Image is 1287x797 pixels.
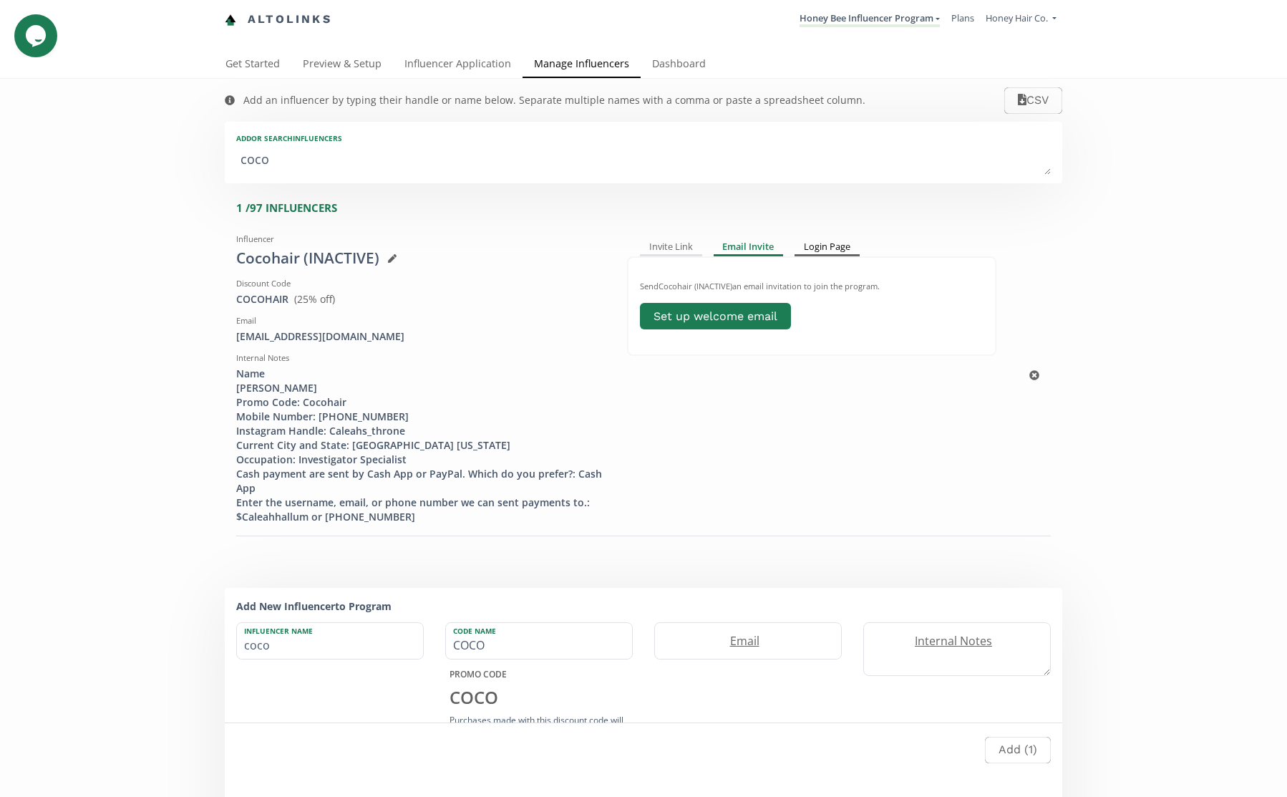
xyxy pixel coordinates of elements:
[800,11,940,27] a: Honey Bee Influencer Program
[985,737,1051,763] button: Add (1)
[640,281,984,292] div: Send Cocohair (INACTIVE) an email invitation to join the program.
[393,51,523,79] a: Influencer Application
[14,14,60,57] iframe: chat widget
[445,668,633,680] div: PROMO CODE
[795,239,860,256] div: Login Page
[640,303,791,329] a: Set up welcome email
[1004,87,1062,114] button: CSV
[236,329,606,344] div: [EMAIL_ADDRESS][DOMAIN_NAME]
[236,599,392,613] strong: Add New Influencer to Program
[714,239,784,256] div: Email Invite
[864,633,1036,649] label: Internal Notes
[236,133,1051,143] div: Add or search INFLUENCERS
[236,315,606,327] div: Email
[236,201,1062,216] div: 1 / 97 INFLUENCERS
[446,623,618,636] label: Code Name
[951,11,974,24] a: Plans
[641,51,717,79] a: Dashboard
[523,51,641,79] a: Manage Influencers
[640,239,702,256] div: Invite Link
[243,93,865,107] div: Add an influencer by typing their handle or name below. Separate multiple names with a comma or p...
[445,685,633,710] div: COCO
[237,623,409,636] label: Influencer Name
[291,51,393,79] a: Preview & Setup
[225,8,332,32] a: Altolinks
[986,11,1048,24] span: Honey Hair Co.
[236,146,1051,175] textarea: coco
[236,367,606,524] div: Name [PERSON_NAME] Promo Code: Cocohair Mobile Number: [PHONE_NUMBER] Instagram Handle: Caleahs_t...
[445,714,633,738] div: Purchases made with this discount code will be attributed to coco .
[986,11,1057,28] a: Honey Hair Co.
[294,292,335,306] span: ( 25 % off)
[225,14,236,26] img: favicon-32x32.png
[236,248,606,269] div: Cocohair (INACTIVE)
[236,352,606,364] div: Internal Notes
[236,278,606,289] div: Discount Code
[236,233,606,245] div: Influencer
[214,51,291,79] a: Get Started
[655,633,827,649] label: Email
[236,292,288,306] a: COCOHAIR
